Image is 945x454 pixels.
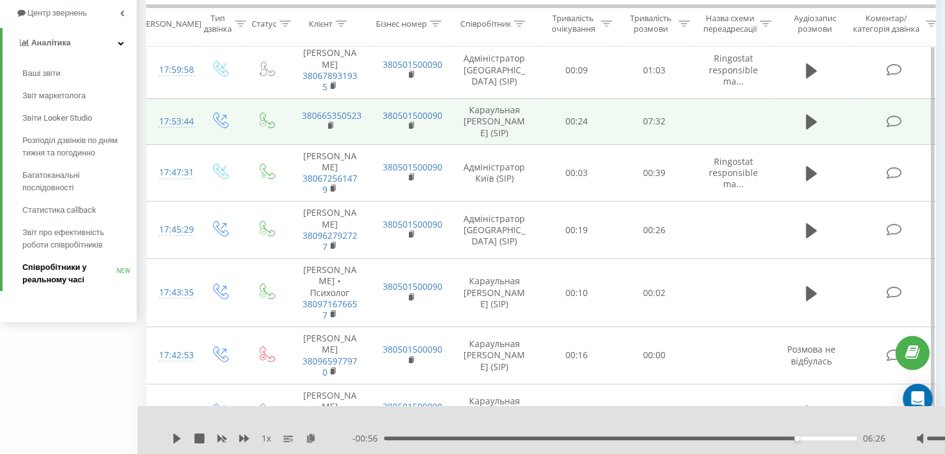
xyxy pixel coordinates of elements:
a: 380962792727 [303,229,357,252]
td: 00:09 [538,42,616,99]
div: Назва схеми переадресації [703,13,757,34]
span: Аналiтика [31,38,71,47]
div: Тип дзвінка [204,13,232,34]
a: 380501500090 [383,161,442,173]
td: Адміністратор Київ (SIP) [451,144,538,202]
a: 380971676657 [303,298,357,321]
div: Тривалість розмови [626,13,675,34]
span: Розподіл дзвінків по дням тижня та погодинно [22,134,130,159]
div: 17:42:53 [159,343,184,368]
td: [PERSON_NAME] [290,42,370,99]
a: Багатоканальні послідовності [22,164,137,199]
td: Караульная [PERSON_NAME] (SIP) [451,259,538,327]
td: 00:16 [538,327,616,384]
span: Співробітники у реальному часі [22,261,117,286]
td: 00:03 [538,144,616,202]
div: 17:59:58 [159,58,184,82]
a: 380501500090 [383,343,442,355]
td: Караульная [PERSON_NAME] (SIP) [451,327,538,384]
a: 380501500090 [383,401,442,412]
a: 380501500090 [383,109,442,121]
td: 00:10 [538,259,616,327]
a: 380501500090 [383,218,442,230]
span: 1 x [262,432,271,445]
td: 00:26 [616,202,693,259]
div: Open Intercom Messenger [903,384,933,414]
a: 380965977970 [303,355,357,378]
td: 00:24 [538,99,616,145]
div: [PERSON_NAME] [139,18,201,29]
span: Ringostat responsible ma... [709,52,758,86]
td: Караульная [PERSON_NAME] (SIP) [451,99,538,145]
div: Аудіозапис розмови [785,13,845,34]
span: Ваші звіти [22,67,60,80]
td: [PERSON_NAME] • Психолог [290,259,370,327]
a: 380501500090 [383,58,442,70]
td: 00:00 [616,327,693,384]
a: Звіт маркетолога [22,85,137,107]
td: 00:19 [538,202,616,259]
span: - 00:56 [352,432,384,445]
div: Статус [252,18,276,29]
span: Статистика callback [22,204,96,216]
td: Адміністратор [GEOGRAPHIC_DATA] (SIP) [451,202,538,259]
span: Розмова не відбулась [787,343,836,366]
div: 17:53:44 [159,109,184,134]
td: [PERSON_NAME] [290,384,370,441]
a: Звіти Looker Studio [22,107,137,129]
div: Accessibility label [795,436,800,441]
td: Адміністратор [GEOGRAPHIC_DATA] (SIP) [451,42,538,99]
div: 17:43:35 [159,280,184,305]
div: 17:41:36 [159,401,184,425]
div: 17:45:29 [159,218,184,242]
td: [PERSON_NAME] [290,202,370,259]
td: 00:39 [616,144,693,202]
span: Звіти Looker Studio [22,112,92,124]
span: Звіт про ефективність роботи співробітників [22,226,130,251]
span: Центр звернень [27,8,87,17]
a: Звіт про ефективність роботи співробітників [22,221,137,256]
a: 380501500090 [383,280,442,292]
td: 00:08 [538,384,616,441]
a: 380672561479 [303,172,357,195]
td: 07:32 [616,99,693,145]
span: Багатоканальні послідовності [22,169,130,194]
a: Аналiтика [2,28,137,58]
td: 00:02 [616,259,693,327]
td: [PERSON_NAME] [290,327,370,384]
a: Статистика callback [22,199,137,221]
a: Розподіл дзвінків по дням тижня та погодинно [22,129,137,164]
div: Тривалість очікування [549,13,598,34]
a: Ваші звіти [22,62,137,85]
div: Бізнес номер [376,18,427,29]
a: 380665350523 [302,109,362,121]
div: Клієнт [309,18,332,29]
div: Коментар/категорія дзвінка [850,13,923,34]
span: Звіт маркетолога [22,90,86,102]
a: 380678931935 [303,70,357,93]
div: 17:47:31 [159,160,184,185]
span: Ringostat responsible ma... [709,155,758,190]
td: Караульная [PERSON_NAME] (SIP) [451,384,538,441]
span: 06:26 [863,432,885,445]
a: Співробітники у реальному часіNEW [22,256,137,291]
td: [PERSON_NAME] [290,144,370,202]
td: 01:03 [616,384,693,441]
div: Співробітник [460,18,511,29]
td: 01:03 [616,42,693,99]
